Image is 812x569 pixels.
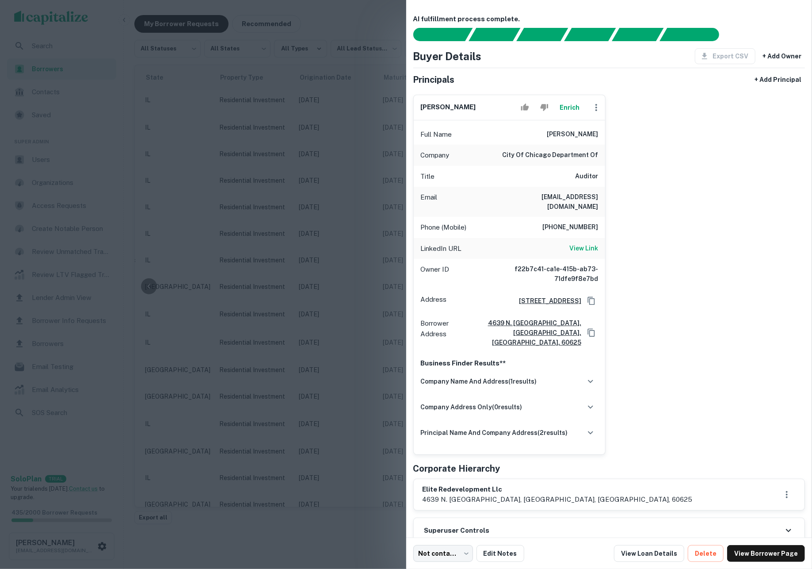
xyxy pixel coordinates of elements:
[421,264,450,284] p: Owner ID
[421,102,476,112] h6: [PERSON_NAME]
[423,494,693,505] p: 4639 n. [GEOGRAPHIC_DATA], [GEOGRAPHIC_DATA], [GEOGRAPHIC_DATA], 60625
[421,318,450,347] p: Borrower Address
[512,296,581,306] a: [STREET_ADDRESS]
[569,243,598,253] h6: View Link
[413,48,482,64] h4: Buyer Details
[585,294,598,308] button: Copy Address
[575,171,598,182] h6: Auditor
[612,28,663,41] div: Principals found, still searching for contact information. This may take time...
[403,28,469,41] div: Sending borrower request to AI...
[751,72,805,88] button: + Add Principal
[413,545,473,562] div: Not contacted
[421,129,452,140] p: Full Name
[421,192,438,211] p: Email
[421,294,447,308] p: Address
[454,318,581,347] a: 4639 n. [GEOGRAPHIC_DATA], [GEOGRAPHIC_DATA], [GEOGRAPHIC_DATA], 60625
[569,243,598,254] a: View Link
[516,28,568,41] div: Documents found, AI parsing details...
[492,264,598,284] h6: f22b7c41-ca1e-415b-ab73-71dfe9f8e7bd
[727,545,805,562] a: View Borrower Page
[421,222,467,233] p: Phone (Mobile)
[660,28,730,41] div: AI fulfillment process complete.
[421,402,522,412] h6: company address only ( 0 results)
[537,99,552,116] button: Reject
[421,171,435,182] p: Title
[768,498,812,541] iframe: Chat Widget
[413,462,500,475] h5: Corporate Hierarchy
[585,326,598,339] button: Copy Address
[469,28,520,41] div: Your request is received and processing...
[556,99,584,116] button: Enrich
[421,150,450,161] p: Company
[542,222,598,233] h6: [PHONE_NUMBER]
[564,28,616,41] div: Principals found, AI now looking for contact information...
[502,150,598,161] h6: city of chicago department of
[421,428,568,438] h6: principal name and company address ( 2 results)
[688,545,724,562] button: Delete
[614,545,684,562] a: View Loan Details
[492,192,598,211] h6: [EMAIL_ADDRESS][DOMAIN_NAME]
[547,129,598,140] h6: [PERSON_NAME]
[423,484,693,495] h6: elite redevelopment llc
[413,14,805,24] h6: AI fulfillment process complete.
[421,358,598,369] p: Business Finder Results**
[477,545,524,562] button: Edit Notes
[413,73,455,86] h5: Principals
[424,526,490,536] h6: Superuser Controls
[421,377,537,386] h6: company name and address ( 1 results)
[759,48,805,64] button: + Add Owner
[421,243,462,254] p: LinkedIn URL
[517,99,533,116] button: Accept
